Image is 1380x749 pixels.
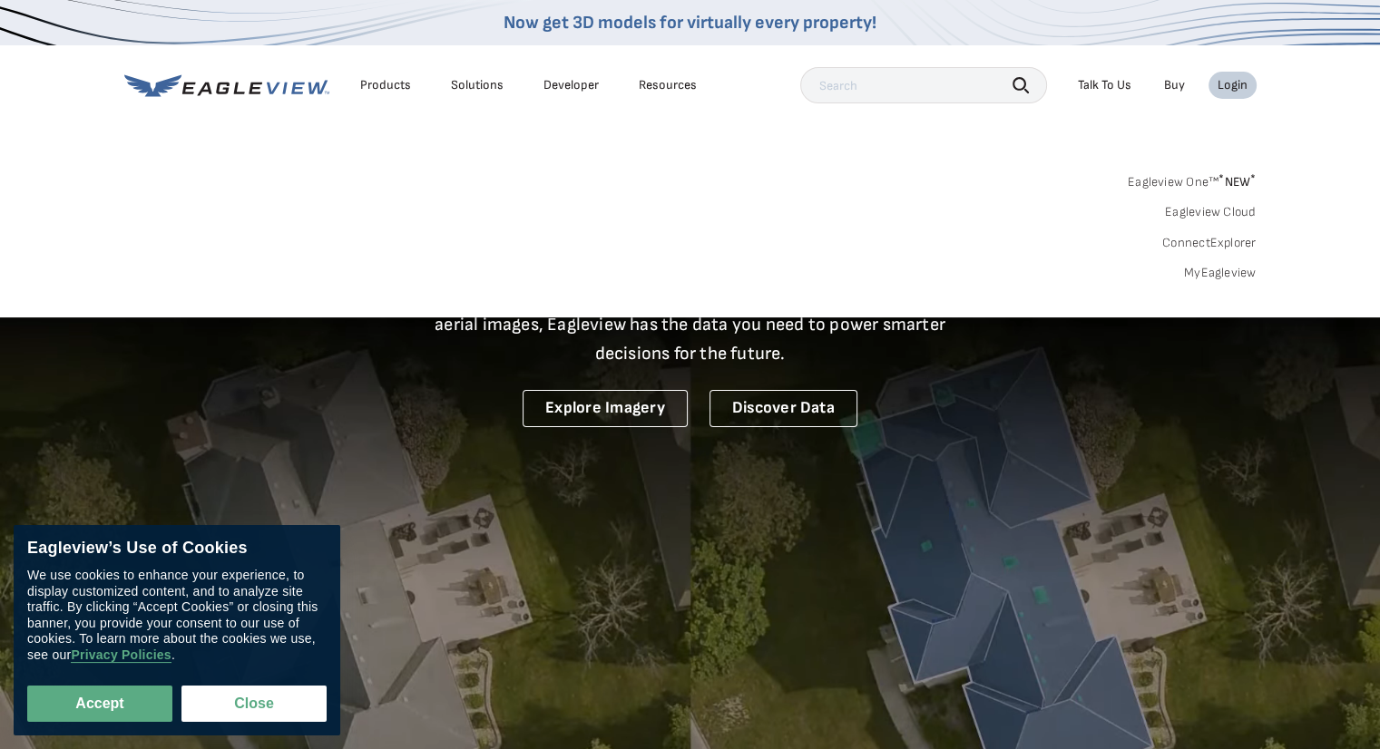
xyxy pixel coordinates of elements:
[504,12,876,34] a: Now get 3D models for virtually every property!
[27,568,327,663] div: We use cookies to enhance your experience, to display customized content, and to analyze site tra...
[523,390,688,427] a: Explore Imagery
[1184,265,1257,281] a: MyEagleview
[1162,235,1257,251] a: ConnectExplorer
[1078,77,1131,93] div: Talk To Us
[360,77,411,93] div: Products
[181,686,327,722] button: Close
[1128,169,1257,190] a: Eagleview One™*NEW*
[27,686,172,722] button: Accept
[543,77,599,93] a: Developer
[71,647,171,663] a: Privacy Policies
[710,390,857,427] a: Discover Data
[413,281,968,368] p: A new era starts here. Built on more than 3.5 billion high-resolution aerial images, Eagleview ha...
[451,77,504,93] div: Solutions
[1164,77,1185,93] a: Buy
[639,77,697,93] div: Resources
[1165,204,1257,220] a: Eagleview Cloud
[27,539,327,559] div: Eagleview’s Use of Cookies
[1219,174,1256,190] span: NEW
[800,67,1047,103] input: Search
[1218,77,1248,93] div: Login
